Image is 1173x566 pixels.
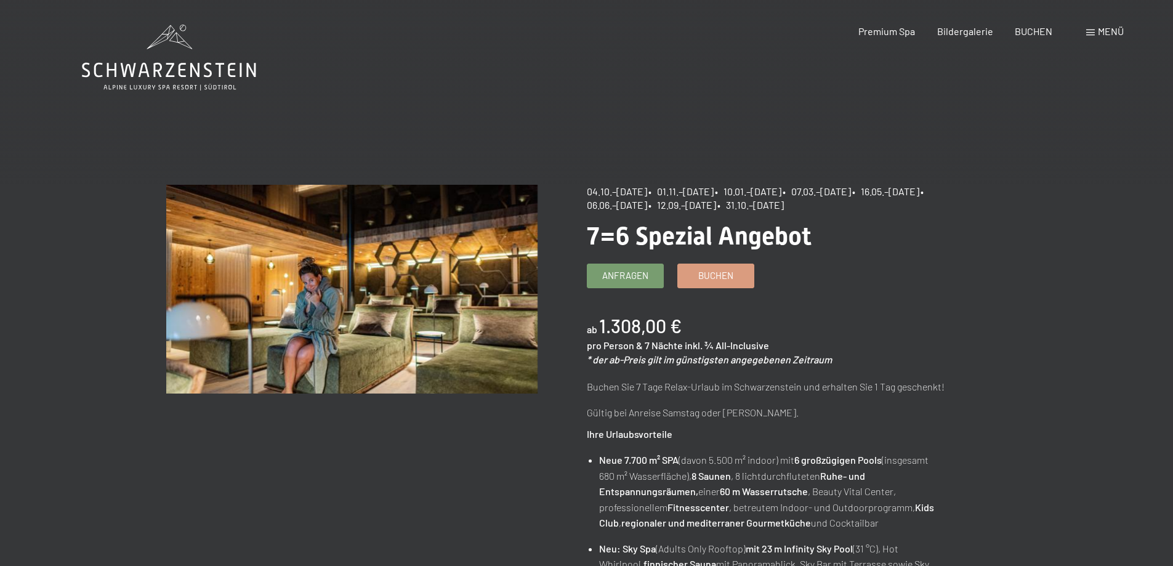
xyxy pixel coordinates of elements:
[648,185,714,197] span: • 01.11.–[DATE]
[648,199,716,211] span: • 12.09.–[DATE]
[720,485,808,497] strong: 60 m Wasserrutsche
[746,543,853,554] strong: mit 23 m Infinity Sky Pool
[621,517,811,528] strong: regionaler und mediterraner Gourmetküche
[166,185,538,394] img: 7=6 Spezial Angebot
[794,454,882,466] strong: 6 großzügigen Pools
[599,543,656,554] strong: Neu: Sky Spa
[587,405,958,421] p: Gültig bei Anreise Samstag oder [PERSON_NAME].
[599,315,682,337] b: 1.308,00 €
[587,379,958,395] p: Buchen Sie 7 Tage Relax-Urlaub im Schwarzenstein und erhalten Sie 1 Tag geschenkt!
[587,222,812,251] span: 7=6 Spezial Angebot
[587,354,832,365] em: * der ab-Preis gilt im günstigsten angegebenen Zeitraum
[852,185,919,197] span: • 16.05.–[DATE]
[587,185,647,197] span: 04.10.–[DATE]
[599,452,957,531] li: (davon 5.500 m² indoor) mit (insgesamt 680 m² Wasserfläche), , 8 lichtdurchfluteten einer , Beaut...
[698,269,733,282] span: Buchen
[858,25,915,37] a: Premium Spa
[645,339,683,351] span: 7 Nächte
[587,323,597,335] span: ab
[715,185,781,197] span: • 10.01.–[DATE]
[937,25,993,37] a: Bildergalerie
[783,185,851,197] span: • 07.03.–[DATE]
[678,264,754,288] a: Buchen
[587,428,672,440] strong: Ihre Urlaubsvorteile
[685,339,769,351] span: inkl. ¾ All-Inclusive
[691,470,731,482] strong: 8 Saunen
[602,269,648,282] span: Anfragen
[717,199,784,211] span: • 31.10.–[DATE]
[1098,25,1124,37] span: Menü
[667,501,729,513] strong: Fitnesscenter
[587,339,643,351] span: pro Person &
[1015,25,1052,37] a: BUCHEN
[587,264,663,288] a: Anfragen
[599,454,679,466] strong: Neue 7.700 m² SPA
